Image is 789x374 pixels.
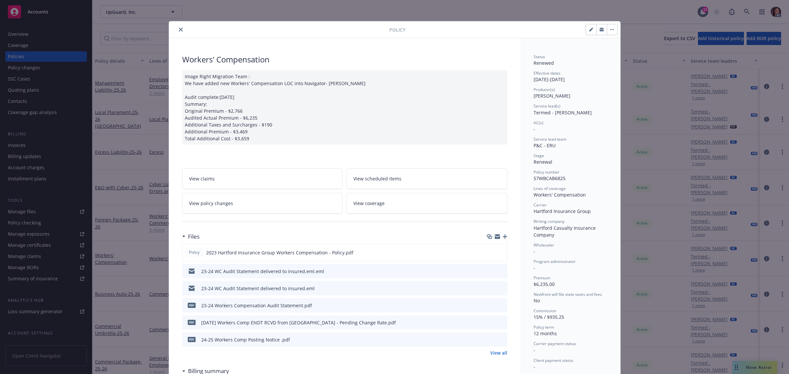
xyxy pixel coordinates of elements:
[534,153,544,158] span: Stage
[534,202,547,208] span: Carrier
[534,275,550,281] span: Premium
[534,281,555,287] span: $6,235.00
[490,349,507,356] a: View all
[534,248,535,254] span: -
[534,70,561,76] span: Effective dates
[534,109,592,116] span: Termed - [PERSON_NAME]
[499,319,505,326] button: preview file
[499,336,505,343] button: preview file
[353,175,401,182] span: View scheduled items
[534,341,576,346] span: Carrier payment status
[182,232,200,241] div: Files
[188,249,201,255] span: Policy
[534,54,545,59] span: Status
[534,219,564,224] span: Writing company
[534,191,607,198] div: Workers' Compensation
[534,142,556,149] span: P&C - ERU
[188,320,196,325] span: pdf
[206,249,353,256] span: 2023 Hartford Insurance Group Workers Compensation - Policy.pdf
[534,358,573,363] span: Client payment status
[182,193,343,214] a: View policy changes
[534,208,591,214] span: Hartford Insurance Group
[534,159,552,165] span: Renewal
[534,120,543,126] span: AC(s)
[534,314,564,320] span: 15% / $935.25
[201,285,315,292] div: 23-24 WC Audit Statement delivered to insured.eml
[499,285,505,292] button: preview file
[534,103,561,109] span: Service lead(s)
[534,347,535,353] span: -
[189,175,215,182] span: View claims
[534,242,554,248] span: Wholesaler
[534,126,535,132] span: -
[177,26,185,34] button: close
[201,302,312,309] div: 23-24 Workers Compensation Audit Statement.pdf
[347,168,507,189] a: View scheduled items
[201,319,396,326] div: [DATE] Workers Comp ENDT RCVD from [GEOGRAPHIC_DATA] - Pending Change Rate.pdf
[353,200,385,207] span: View coverage
[188,232,200,241] h3: Files
[534,169,560,175] span: Policy number
[488,302,493,309] button: download file
[201,336,290,343] div: 24-25 Workers Comp Posting Notice .pdf
[498,249,504,256] button: preview file
[488,319,493,326] button: download file
[499,268,505,275] button: preview file
[534,324,554,330] span: Policy term
[188,303,196,308] span: pdf
[534,308,556,314] span: Commission
[182,168,343,189] a: View claims
[347,193,507,214] a: View coverage
[534,259,576,264] span: Program administrator
[534,292,602,297] span: Newfront will file state taxes and fees
[534,363,535,370] span: -
[488,268,493,275] button: download file
[534,136,566,142] span: Service lead team
[534,93,570,99] span: [PERSON_NAME]
[534,87,555,92] span: Producer(s)
[499,302,505,309] button: preview file
[534,60,554,66] span: Renewed
[534,175,565,181] span: 57WBCAB6825
[534,225,597,238] span: Hartford Casualty Insurance Company
[488,336,493,343] button: download file
[188,337,196,342] span: pdf
[182,70,507,145] div: Image Right Migration Team : We have added new Workers' Compensation LOC into Navigator- [PERSON_...
[389,26,405,33] span: Policy
[534,70,607,83] div: [DATE] - [DATE]
[201,268,324,275] div: 23-24 WC Audit Statement delivered to insured.eml.eml
[534,265,535,271] span: -
[182,54,507,65] div: Workers' Compensation
[189,200,233,207] span: View policy changes
[534,297,540,304] span: No
[488,285,493,292] button: download file
[534,186,566,191] span: Lines of coverage
[488,249,493,256] button: download file
[534,330,557,337] span: 12 months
